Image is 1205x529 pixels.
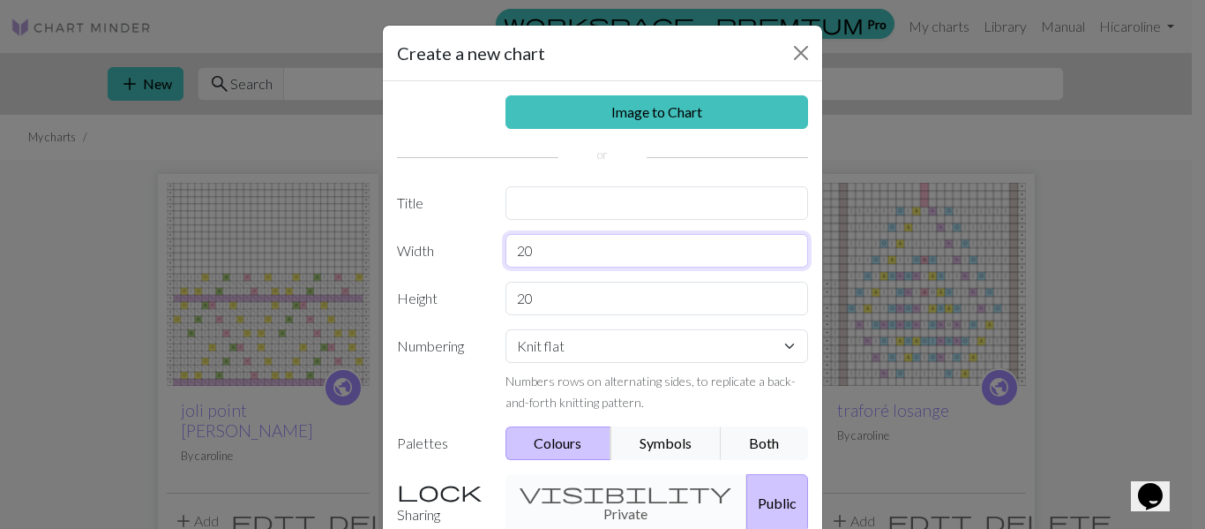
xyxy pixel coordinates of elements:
button: Both [721,427,809,460]
label: Title [386,186,495,220]
button: Close [787,39,815,67]
small: Numbers rows on alternating sides, to replicate a back-and-forth knitting pattern. [505,374,796,410]
h5: Create a new chart [397,40,545,66]
label: Palettes [386,427,495,460]
label: Numbering [386,329,495,412]
iframe: chat widget [1131,458,1187,511]
button: Colours [505,427,612,460]
button: Symbols [610,427,722,460]
label: Height [386,282,495,315]
a: Image to Chart [505,95,809,129]
label: Width [386,234,495,268]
